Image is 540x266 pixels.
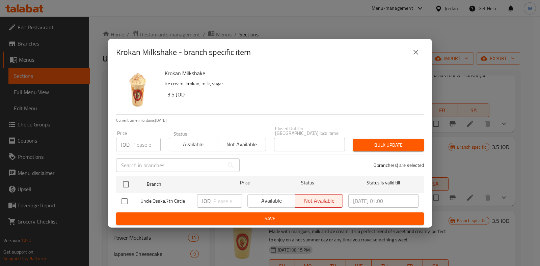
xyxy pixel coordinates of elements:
[222,179,267,187] span: Price
[132,138,161,151] input: Please enter price
[165,80,418,88] p: ice cream, krokan, milk, sugar
[165,68,418,78] h6: Krokan Milkshake
[358,141,418,149] span: Bulk update
[116,117,424,123] p: Current time in Jordan is [DATE]
[121,141,130,149] p: JOD
[169,138,217,151] button: Available
[348,179,418,187] span: Status is valid till
[116,212,424,225] button: Save
[202,197,211,205] p: JOD
[167,90,418,99] h6: 3.5 JOD
[116,47,251,58] h2: Krokan Milkshake - branch specific item
[220,140,263,149] span: Not available
[217,138,266,151] button: Not available
[172,140,215,149] span: Available
[122,214,418,223] span: Save
[116,158,224,172] input: Search in branches
[273,179,343,187] span: Status
[408,44,424,60] button: close
[140,197,192,205] span: Uncle Osaka,7th Circle
[116,68,159,112] img: Krokan Milkshake
[147,180,217,188] span: Branch
[374,162,424,169] p: 0 branche(s) are selected
[353,139,424,151] button: Bulk update
[213,194,242,208] input: Please enter price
